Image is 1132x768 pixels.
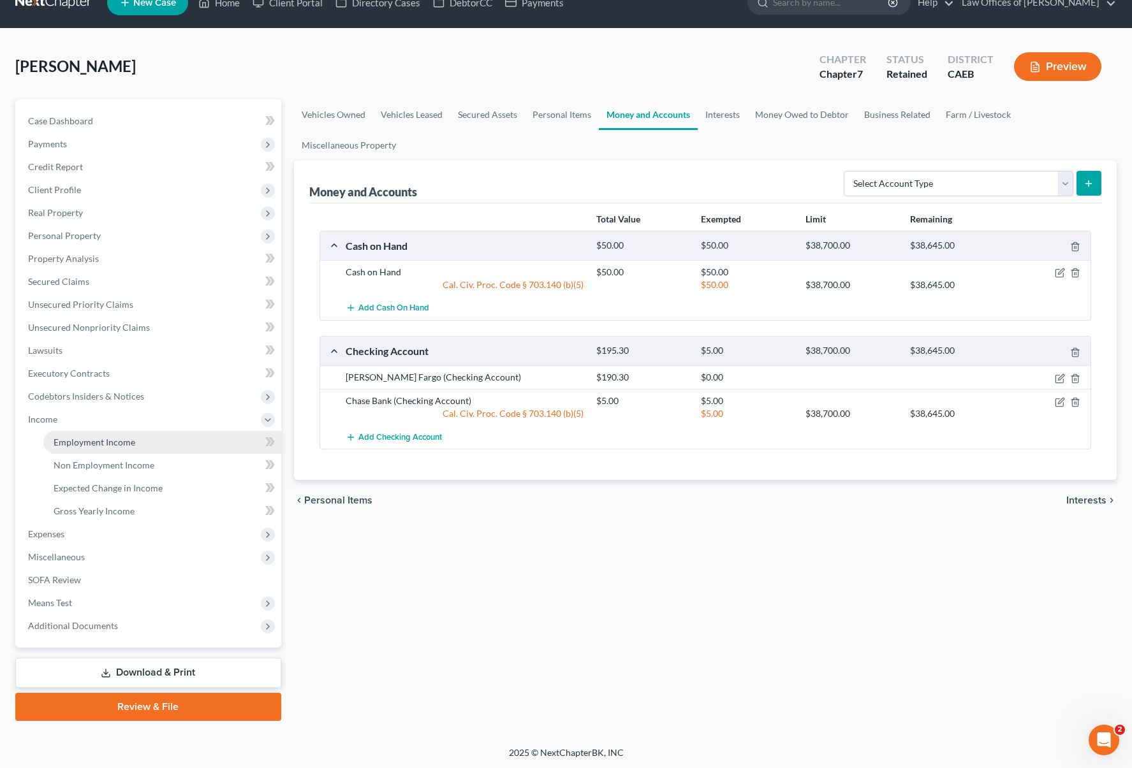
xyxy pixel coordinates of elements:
[339,395,590,407] div: Chase Bank (Checking Account)
[590,266,695,279] div: $50.00
[701,214,741,224] strong: Exempted
[54,482,163,493] span: Expected Change in Income
[1014,52,1101,81] button: Preview
[304,495,372,505] span: Personal Items
[28,184,81,195] span: Client Profile
[856,99,938,130] a: Business Related
[1089,725,1119,755] iframe: Intercom live chat
[698,99,747,130] a: Interests
[695,345,799,357] div: $5.00
[28,138,67,149] span: Payments
[799,240,904,252] div: $38,700.00
[596,214,640,224] strong: Total Value
[358,303,429,314] span: Add Cash on Hand
[695,240,799,252] div: $50.00
[938,99,1018,130] a: Farm / Livestock
[54,460,154,470] span: Non Employment Income
[43,431,281,454] a: Employment Income
[18,110,281,133] a: Case Dashboard
[28,322,150,333] span: Unsecured Nonpriority Claims
[43,454,281,477] a: Non Employment Income
[28,276,89,287] span: Secured Claims
[18,156,281,178] a: Credit Report
[339,279,590,291] div: Cal. Civ. Proc. Code § 703.140 (b)(5)
[695,395,799,407] div: $5.00
[28,230,101,241] span: Personal Property
[695,279,799,291] div: $50.00
[904,279,1008,291] div: $38,645.00
[339,239,590,252] div: Cash on Hand
[450,99,525,130] a: Secured Assets
[309,184,417,199] div: Money and Accounts
[695,407,799,420] div: $5.00
[28,574,81,585] span: SOFA Review
[15,57,136,75] span: [PERSON_NAME]
[43,477,281,500] a: Expected Change in Income
[904,240,1008,252] div: $38,645.00
[18,316,281,339] a: Unsecured Nonpriority Claims
[886,67,927,82] div: Retained
[54,437,135,447] span: Employment Income
[339,371,590,384] div: [PERSON_NAME] Fargo (Checking Account)
[590,345,695,357] div: $195.30
[28,299,133,310] span: Unsecured Priority Claims
[1106,495,1117,505] i: chevron_right
[820,67,866,82] div: Chapter
[18,247,281,270] a: Property Analysis
[695,266,799,279] div: $50.00
[799,407,904,420] div: $38,700.00
[1066,495,1117,505] button: Interests chevron_right
[339,266,590,279] div: Cash on Hand
[18,270,281,293] a: Secured Claims
[28,161,83,172] span: Credit Report
[1066,495,1106,505] span: Interests
[904,407,1008,420] div: $38,645.00
[294,130,404,161] a: Miscellaneous Property
[820,52,866,67] div: Chapter
[15,658,281,688] a: Download & Print
[948,52,994,67] div: District
[590,240,695,252] div: $50.00
[294,495,372,505] button: chevron_left Personal Items
[346,296,429,320] button: Add Cash on Hand
[28,414,57,424] span: Income
[28,368,110,379] span: Executory Contracts
[339,344,590,358] div: Checking Account
[805,214,826,224] strong: Limit
[18,293,281,316] a: Unsecured Priority Claims
[857,68,863,80] span: 7
[18,362,281,385] a: Executory Contracts
[18,339,281,362] a: Lawsuits
[54,505,135,516] span: Gross Yearly Income
[346,425,442,449] button: Add Checking Account
[28,528,64,539] span: Expenses
[43,500,281,523] a: Gross Yearly Income
[358,432,442,442] span: Add Checking Account
[525,99,599,130] a: Personal Items
[294,495,304,505] i: chevron_left
[28,207,83,218] span: Real Property
[910,214,952,224] strong: Remaining
[599,99,698,130] a: Money and Accounts
[28,345,62,356] span: Lawsuits
[28,551,85,562] span: Miscellaneous
[373,99,450,130] a: Vehicles Leased
[886,52,927,67] div: Status
[799,279,904,291] div: $38,700.00
[590,371,695,384] div: $190.30
[948,67,994,82] div: CAEB
[28,115,93,126] span: Case Dashboard
[28,391,144,402] span: Codebtors Insiders & Notices
[747,99,856,130] a: Money Owed to Debtor
[18,569,281,591] a: SOFA Review
[15,693,281,721] a: Review & File
[695,371,799,384] div: $0.00
[590,395,695,407] div: $5.00
[1115,725,1125,735] span: 2
[28,253,99,264] span: Property Analysis
[28,620,118,631] span: Additional Documents
[904,345,1008,357] div: $38,645.00
[294,99,373,130] a: Vehicles Owned
[28,597,72,608] span: Means Test
[799,345,904,357] div: $38,700.00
